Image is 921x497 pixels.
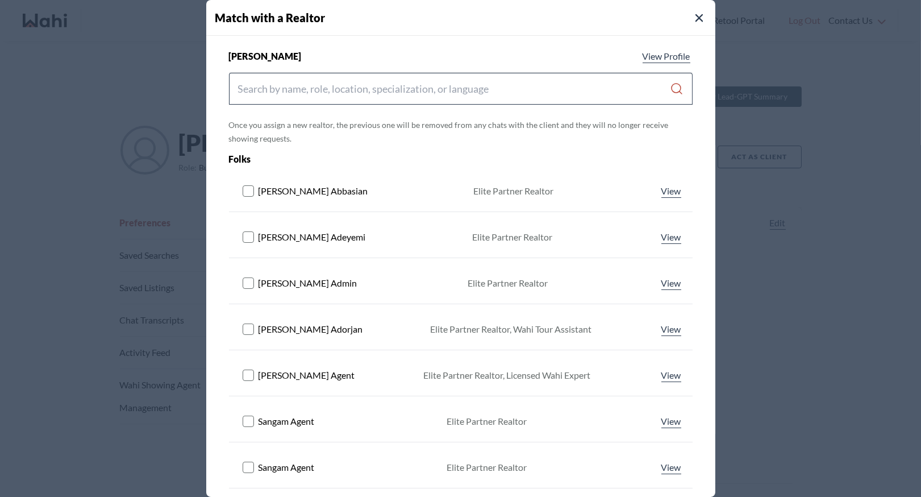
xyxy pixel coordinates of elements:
[259,230,366,244] span: [PERSON_NAME] Adeyemi
[693,11,706,25] button: Close Modal
[447,461,527,474] div: Elite Partner Realtor
[259,368,355,382] span: [PERSON_NAME] Agent
[447,415,527,428] div: Elite Partner Realtor
[659,276,684,290] a: View profile
[659,184,684,198] a: View profile
[259,276,357,290] span: [PERSON_NAME] Admin
[423,368,590,382] div: Elite Partner Realtor, Licensed Wahi Expert
[659,461,684,474] a: View profile
[259,461,315,474] span: Sangam Agent
[229,49,302,63] span: [PERSON_NAME]
[229,152,600,166] div: Folks
[472,230,552,244] div: Elite Partner Realtor
[259,184,368,198] span: [PERSON_NAME] Abbasian
[215,9,715,26] h4: Match with a Realtor
[473,184,553,198] div: Elite Partner Realtor
[640,49,693,63] a: View profile
[238,78,670,99] input: Search input
[430,322,591,336] div: Elite Partner Realtor, Wahi Tour Assistant
[659,230,684,244] a: View profile
[229,118,693,146] p: Once you assign a new realtor, the previous one will be removed from any chats with the client an...
[659,368,684,382] a: View profile
[468,276,548,290] div: Elite Partner Realtor
[659,415,684,428] a: View profile
[659,322,684,336] a: View profile
[259,415,315,428] span: Sangam Agent
[259,322,363,336] span: [PERSON_NAME] Adorjan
